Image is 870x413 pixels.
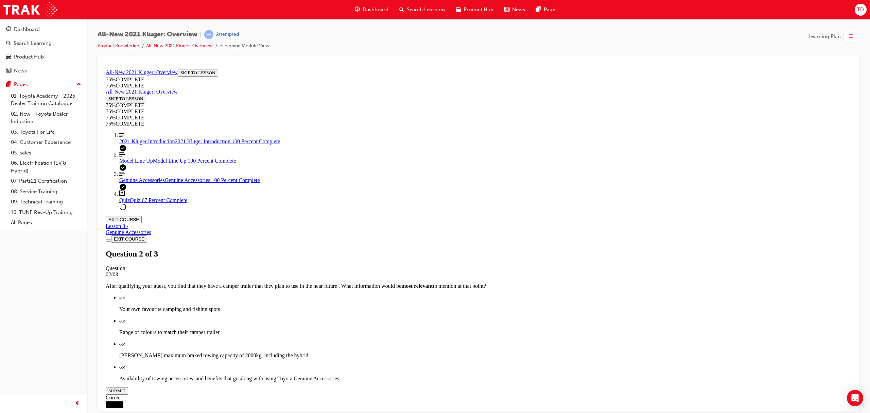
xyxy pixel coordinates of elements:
nav: Course Outline [3,66,748,144]
a: 09. Technical Training [8,197,84,207]
div: Open Intercom Messenger [847,390,863,406]
span: search-icon [399,5,404,14]
button: EXIT COURSE [3,150,39,157]
div: Genuine Accessories [3,163,48,169]
span: up-icon [76,80,81,89]
a: 02. New - Toyota Dealer Induction [8,109,84,127]
span: search-icon [6,40,11,47]
a: 03. Toyota For Life [8,127,84,137]
a: All-New 2021 Kluger: Overview [3,22,75,28]
a: News [3,65,84,77]
svg: X mark [19,253,22,256]
button: SUBMIT [3,321,25,328]
a: 10. TUNE Rev-Up Training [8,207,84,218]
section: Course Information [3,22,98,48]
div: News [14,67,27,75]
div: Correct [3,328,748,334]
div: Lesson 3 - [3,157,48,169]
button: NEXT [3,334,20,342]
button: DashboardSearch LearningProduct HubNews [3,22,84,78]
span: car-icon [456,5,461,14]
button: TD [855,4,867,16]
span: pages-icon [536,5,541,14]
a: 04. Customer Experience [8,137,84,148]
a: 06. Electrification (EV & Hybrid) [8,158,84,176]
span: | [200,31,202,38]
img: Trak [3,2,57,17]
a: search-iconSearch Learning [394,3,450,17]
span: Genuine Accessories [16,111,62,117]
strong: most relevant [298,217,330,222]
span: Quiz [16,131,27,137]
span: Genuine Accessories 100 Percent Complete [62,111,157,117]
span: TD [857,6,864,14]
svg: Check mark [16,254,19,256]
span: Search Learning [407,6,445,14]
span: learningRecordVerb_ATTEMPT-icon [204,30,213,39]
a: Quiz 67 Percent Complete [16,124,748,137]
section: Course Overview [3,3,748,144]
a: Model Line Up 100 Percent Complete [16,85,748,98]
span: guage-icon [355,5,360,14]
a: news-iconNews [499,3,530,17]
div: Search Learning [14,39,52,47]
svg: Check mark [16,231,19,233]
span: 2021 Kluger Introduction [16,72,72,78]
div: Feedback [3,328,748,334]
div: 75 % COMPLETE [3,16,748,22]
span: Model Line Up 100 Percent Complete [50,92,133,97]
span: News [512,6,525,14]
button: EXIT COURSE [8,169,44,176]
div: 02/03 [3,205,748,211]
div: 75 % COMPLETE [3,10,748,16]
a: 05. Sales [8,148,84,158]
a: pages-iconPages [530,3,563,17]
span: guage-icon [6,27,11,33]
a: car-iconProduct Hub [450,3,499,17]
p: Range of colours to match their camper trailer [16,263,748,269]
span: prev-icon [75,399,80,408]
a: Product Hub [3,51,84,63]
h1: Question 2 of 3 [3,183,748,192]
div: Attempted [216,31,239,38]
a: Dashboard [3,23,84,36]
a: Genuine Accessories 100 Percent Complete [16,105,748,117]
svg: Check mark [16,277,19,279]
a: All-New 2021 Kluger: Overview [3,3,75,9]
svg: X mark [19,277,22,279]
div: Question [3,199,748,205]
a: guage-iconDashboard [349,3,394,17]
span: 2021 Kluger Introduction 100 Percent Complete [72,72,177,78]
span: Learning Plan [808,33,841,40]
p: After qualifying your guest, you find that they have a camper trailer that they plan to use in th... [3,217,748,223]
svg: X mark [19,300,22,302]
div: 75 % COMPLETE [3,36,98,42]
span: pages-icon [6,82,11,88]
button: Pages [3,78,84,91]
a: 07. Parts21 Certification [8,176,84,186]
svg: Check mark [16,300,19,302]
span: Pages [544,6,558,14]
span: car-icon [6,54,11,60]
div: Product Hub [14,53,44,61]
span: Model Line Up [16,92,50,97]
div: 75 % COMPLETE [3,48,748,54]
span: All-New 2021 Kluger: Overview [98,31,197,38]
section: Course Information [3,3,748,22]
svg: X mark [19,230,22,233]
div: Pages [14,81,28,88]
a: Search Learning [3,37,84,50]
span: Quiz 67 Percent Complete [27,131,84,137]
span: news-icon [504,5,509,14]
a: Lesson 3 - Genuine Accessories [3,157,48,169]
button: SKIP TO LESSON [3,29,43,36]
button: SKIP TO LESSON [75,3,115,10]
li: eLearning Module View [220,42,269,50]
a: 2021 Kluger Introduction 100 Percent Complete [16,66,748,78]
a: All Pages [8,217,84,228]
button: Toggle Course Overview [3,173,8,175]
span: Dashboard [363,6,388,14]
p: Your own favourite camping and fishing spots [16,240,748,246]
a: All-New 2021 Kluger: Overview [146,43,213,49]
